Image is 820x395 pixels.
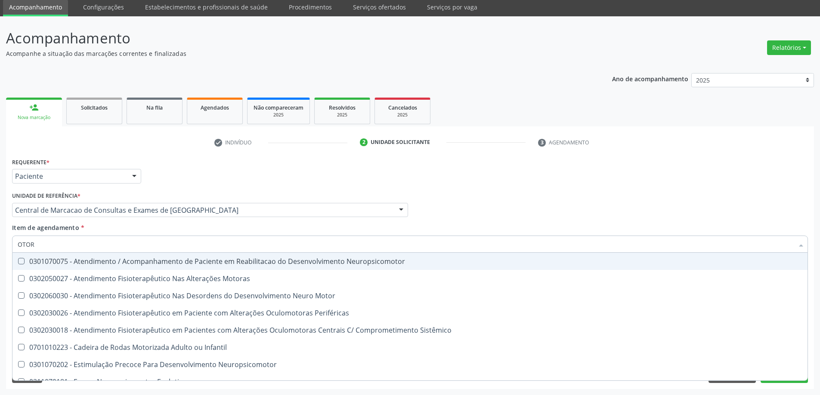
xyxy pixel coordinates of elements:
div: 2 [360,138,368,146]
span: Resolvidos [329,104,356,111]
span: Agendados [201,104,229,111]
span: Na fila [146,104,163,111]
label: Unidade de referência [12,190,80,203]
div: 0302050027 - Atendimento Fisioterapêutico Nas Alterações Motoras [18,275,802,282]
button: Relatórios [767,40,811,55]
span: Item de agendamento [12,224,79,232]
p: Acompanhe a situação das marcações correntes e finalizadas [6,49,572,58]
div: Unidade solicitante [371,138,430,146]
div: 0701010223 - Cadeira de Rodas Motorizada Adulto ou Infantil [18,344,802,351]
div: 0211070181 - Exame Neuropsicomotor Evolutivo [18,378,802,385]
div: person_add [29,103,39,112]
div: 0302030018 - Atendimento Fisioterapêutico em Pacientes com Alterações Oculomotoras Centrais C/ Co... [18,327,802,334]
span: Cancelados [388,104,417,111]
label: Requerente [12,156,50,169]
div: 2025 [254,112,303,118]
div: 0302030026 - Atendimento Fisioterapêutico em Paciente com Alterações Oculomotoras Periféricas [18,309,802,316]
span: Não compareceram [254,104,303,111]
div: 2025 [381,112,424,118]
div: 2025 [321,112,364,118]
div: 0301070075 - Atendimento / Acompanhamento de Paciente em Reabilitacao do Desenvolvimento Neuropsi... [18,258,802,265]
div: Nova marcação [12,114,56,121]
span: Paciente [15,172,124,181]
p: Ano de acompanhamento [612,73,688,84]
span: Solicitados [81,104,108,111]
p: Acompanhamento [6,28,572,49]
input: Buscar por procedimentos [18,236,794,253]
div: 0301070202 - Estimulação Precoce Para Desenvolvimento Neuropsicomotor [18,361,802,368]
div: 0302060030 - Atendimento Fisioterapêutico Nas Desordens do Desenvolvimento Neuro Motor [18,292,802,299]
span: Central de Marcacao de Consultas e Exames de [GEOGRAPHIC_DATA] [15,206,390,214]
